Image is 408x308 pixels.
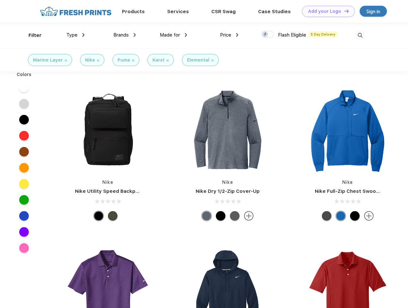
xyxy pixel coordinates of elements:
[185,33,187,37] img: dropdown.png
[211,9,236,14] a: CSR Swag
[66,32,78,38] span: Type
[230,211,240,221] div: Black Heather
[152,57,165,64] div: Karst
[160,32,180,38] span: Made for
[167,59,169,62] img: filter_cancel.svg
[211,59,214,62] img: filter_cancel.svg
[355,30,365,41] img: desktop_search.svg
[278,32,306,38] span: Flash Eligible
[75,188,144,194] a: Nike Utility Speed Backpack
[185,87,270,173] img: func=resize&h=266
[113,32,129,38] span: Brands
[167,9,189,14] a: Services
[33,57,63,64] div: Marine Layer
[196,188,260,194] a: Nike Dry 1/2-Zip Cover-Up
[244,211,254,221] img: more.svg
[342,180,353,185] a: Nike
[94,211,103,221] div: Black
[12,71,37,78] div: Colors
[187,57,209,64] div: Elemental
[85,57,95,64] div: Nike
[344,9,349,13] img: DT
[29,32,42,39] div: Filter
[102,180,113,185] a: Nike
[65,59,67,62] img: filter_cancel.svg
[366,8,380,15] div: Sign in
[309,31,337,37] span: 5 Day Delivery
[108,211,118,221] div: Cargo Khaki
[122,9,145,14] a: Products
[364,211,374,221] img: more.svg
[322,211,331,221] div: Anthracite
[202,211,211,221] div: Navy Heather
[305,87,390,173] img: func=resize&h=266
[350,211,360,221] div: Black
[38,6,113,17] img: fo%20logo%202.webp
[222,180,233,185] a: Nike
[315,188,400,194] a: Nike Full-Zip Chest Swoosh Jacket
[236,33,238,37] img: dropdown.png
[134,33,136,37] img: dropdown.png
[308,9,341,14] div: Add your Logo
[65,87,151,173] img: func=resize&h=266
[336,211,346,221] div: Royal
[118,57,130,64] div: Puma
[220,32,231,38] span: Price
[216,211,225,221] div: Black
[97,59,99,62] img: filter_cancel.svg
[82,33,85,37] img: dropdown.png
[360,6,387,17] a: Sign in
[132,59,134,62] img: filter_cancel.svg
